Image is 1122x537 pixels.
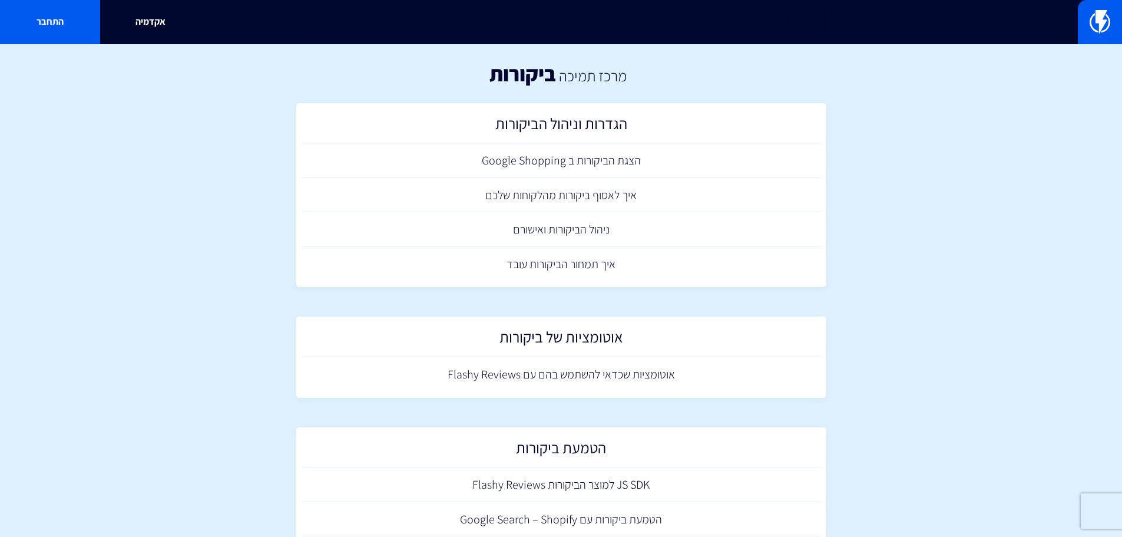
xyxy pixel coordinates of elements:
a: אוטומציות של ביקורות [302,322,820,357]
input: חיפוש מהיר... [296,9,826,36]
a: הצגת הביקורות ב Google Shopping [302,143,820,178]
h1: ביקורות [489,62,556,85]
a: הטמעת ביקורות עם Google Search – Shopify [302,502,820,537]
a: הטמעת ביקורות [302,433,820,468]
h2: הטמעת ביקורות [308,439,815,462]
h2: אוטומציות של ביקורות [308,328,815,351]
a: JS SDK למוצר הביקורות Flashy Reviews [302,467,820,502]
a: מרכז תמיכה [559,65,627,85]
a: אוטומציות שכדאי להשתמש בהם עם Flashy Reviews [302,357,820,392]
a: הגדרות וניהול הביקורות [302,109,820,144]
a: איך תמחור הביקורות עובד [302,247,820,282]
h2: הגדרות וניהול הביקורות [308,115,815,138]
a: איך לאסוף ביקורות מהלקוחות שלכם [302,178,820,213]
a: ניהול הביקורות ואישורם [302,212,820,247]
